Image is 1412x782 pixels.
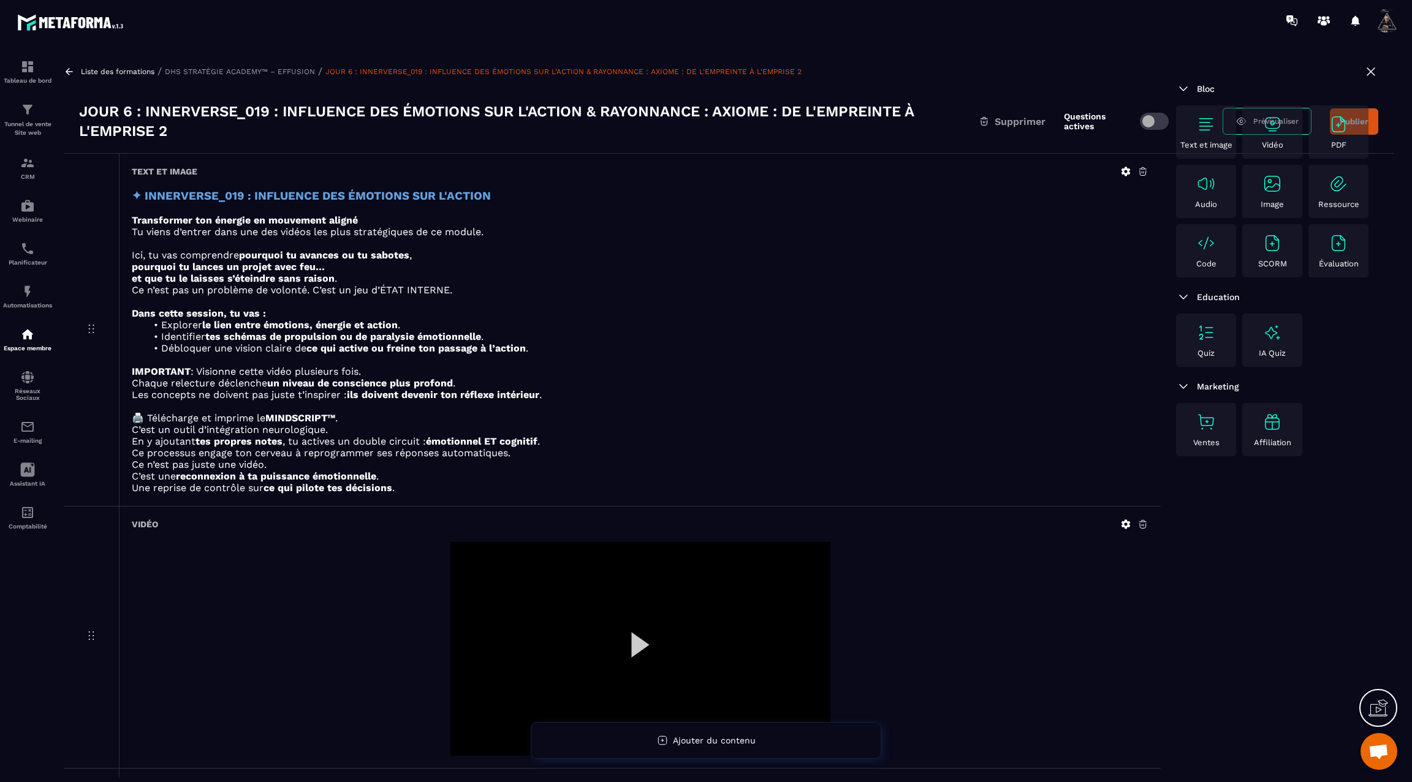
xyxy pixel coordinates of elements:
p: Audio [1195,200,1217,209]
img: scheduler [20,241,35,256]
h6: Vidéo [132,519,158,529]
img: text-image no-wrap [1329,174,1348,194]
a: schedulerschedulerPlanificateur [3,232,52,275]
h3: JOUR 6 : INNERVERSE_019 : INFLUENCE DES ÉMOTIONS SUR L'ACTION & RAYONNANCE : AXIOME : DE L'EMPREI... [79,102,979,141]
strong: tes propres notes [195,435,283,447]
label: Questions actives [1064,111,1134,131]
p: Ce n’est pas juste une vidéo. [132,459,1148,470]
h6: Text et image [132,167,197,176]
img: text-image no-wrap [1262,115,1282,134]
span: Supprimer [995,116,1046,127]
p: E-mailing [3,437,52,444]
strong: pourquoi tu avances ou tu sabotes [239,249,409,261]
img: arrow-down [1176,290,1191,304]
img: logo [17,11,127,34]
span: Education [1197,292,1240,302]
span: Marketing [1197,382,1239,391]
img: text-image no-wrap [1262,174,1282,194]
span: Ajouter du contenu [673,735,756,745]
a: social-networksocial-networkRéseaux Sociaux [3,361,52,410]
img: text-image no-wrap [1329,115,1348,134]
p: C’est un outil d’intégration neurologique. [132,424,1148,435]
strong: et que tu le laisses s’éteindre sans raison [132,273,335,284]
p: Tunnel de vente Site web [3,120,52,137]
a: automationsautomationsEspace membre [3,318,52,361]
strong: IMPORTANT [132,366,191,377]
img: formation [20,156,35,170]
img: text-image no-wrap [1196,174,1216,194]
p: Liste des formations [81,67,154,76]
img: social-network [20,370,35,385]
a: formationformationCRM [3,146,52,189]
p: Les concepts ne doivent pas juste t’inspirer : . [132,389,1148,400]
strong: MINDSCRIPT™ [265,412,335,424]
p: . [132,273,1148,284]
p: Quiz [1198,348,1215,358]
img: automations [20,284,35,299]
strong: ce qui active ou freine ton passage à l’action [306,342,526,354]
p: En y ajoutant , tu actives un double circuit : . [132,435,1148,447]
li: Explorer . [146,319,1148,331]
p: Planificateur [3,259,52,266]
img: text-image [1262,412,1282,432]
span: Bloc [1197,84,1215,94]
img: accountant [20,505,35,520]
img: text-image no-wrap [1196,412,1216,432]
a: formationformationTableau de bord [3,50,52,93]
img: formation [20,102,35,117]
strong: ce qui pilote tes décisions [264,482,392,494]
p: Vidéo [1262,140,1283,149]
p: Assistant IA [3,480,52,487]
p: Ressource [1318,200,1359,209]
a: Assistant IA [3,453,52,496]
p: Image [1261,200,1284,209]
span: / [158,66,162,77]
a: automationsautomationsAutomatisations [3,275,52,318]
p: Affiliation [1254,438,1291,447]
img: text-image no-wrap [1196,233,1216,253]
span: / [318,66,322,77]
p: 🖨️ Télécharge et imprime le . [132,412,1148,424]
img: text-image no-wrap [1196,323,1216,342]
a: DHS STRATÉGIE ACADEMY™ – EFFUSION [165,67,315,76]
strong: tes schémas de propulsion ou de paralysie émotionnelle [205,331,481,342]
img: formation [20,59,35,74]
p: : Visionne cette vidéo plusieurs fois. [132,366,1148,377]
a: JOUR 6 : INNERVERSE_019 : INFLUENCE DES ÉMOTIONS SUR L'ACTION & RAYONNANCE : AXIOME : DE L'EMPREI... [325,67,802,76]
p: Code [1196,259,1217,268]
p: Tableau de bord [3,77,52,84]
strong: ✦ INNERVERSE_019 : INFLUENCE DES ÉMOTIONS SUR L'ACTION [132,189,491,203]
img: text-image [1262,323,1282,342]
strong: ils doivent devenir ton réflexe intérieur [347,389,539,400]
div: Ouvrir le chat [1361,733,1397,770]
strong: un niveau de conscience plus profond [267,377,453,389]
p: Ici, tu vas comprendre , [132,249,1148,261]
p: Text et image [1180,140,1232,149]
p: Réseaux Sociaux [3,388,52,401]
a: automationsautomationsWebinaire [3,189,52,232]
p: Comptabilité [3,523,52,530]
img: automations [20,327,35,342]
img: arrow-down [1176,81,1191,96]
a: formationformationTunnel de vente Site web [3,93,52,146]
img: text-image no-wrap [1329,233,1348,253]
p: Ventes [1193,438,1220,447]
p: IA Quiz [1259,348,1286,358]
p: Chaque relecture déclenche . [132,377,1148,389]
img: text-image no-wrap [1196,115,1216,134]
strong: émotionnel ET cognitif [426,435,537,447]
img: arrow-down [1176,379,1191,394]
li: Identifier . [146,331,1148,342]
img: email [20,419,35,434]
strong: Dans cette session, tu vas : [132,307,266,319]
a: accountantaccountantComptabilité [3,496,52,539]
strong: pourquoi tu lances un projet avec feu… [132,261,325,273]
p: C’est une . [132,470,1148,482]
strong: reconnexion à ta puissance émotionnelle [176,470,376,482]
strong: le lien entre émotions, énergie et action [202,319,398,331]
p: Espace membre [3,345,52,352]
p: Ce n’est pas un problème de volonté. C’est un jeu d’ÉTAT INTERNE. [132,284,1148,296]
p: SCORM [1258,259,1287,268]
p: CRM [3,173,52,180]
